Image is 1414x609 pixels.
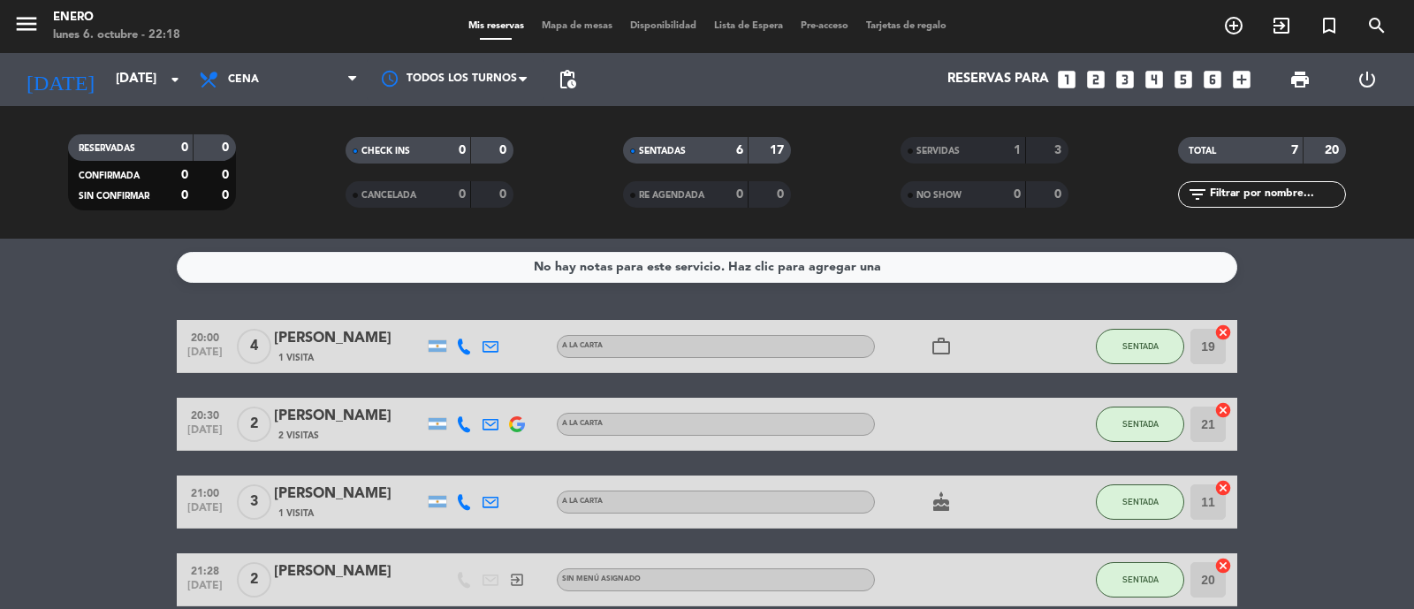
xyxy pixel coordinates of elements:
span: Disponibilidad [621,21,705,31]
button: SENTADA [1096,407,1184,442]
i: looks_6 [1201,68,1224,91]
strong: 0 [181,189,188,202]
strong: 0 [222,189,232,202]
div: Enero [53,9,180,27]
i: add_box [1230,68,1253,91]
i: looks_two [1084,68,1107,91]
i: looks_4 [1143,68,1166,91]
span: A LA CARTA [562,342,603,349]
div: [PERSON_NAME] [274,327,424,350]
button: menu [13,11,40,43]
span: TOTAL [1189,147,1216,156]
div: No hay notas para este servicio. Haz clic para agregar una [534,257,881,278]
strong: 0 [1014,188,1021,201]
i: cancel [1214,324,1232,341]
span: [DATE] [183,580,227,600]
strong: 7 [1291,144,1298,156]
div: [PERSON_NAME] [274,483,424,506]
strong: 3 [1054,144,1065,156]
span: Reservas para [947,72,1049,88]
strong: 17 [770,144,787,156]
span: 1 Visita [278,506,314,521]
div: lunes 6. octubre - 22:18 [53,27,180,44]
span: RESERVADAS [79,144,135,153]
i: exit_to_app [1271,15,1292,36]
i: cake [931,491,952,513]
span: [DATE] [183,424,227,445]
strong: 0 [459,188,466,201]
strong: 0 [736,188,743,201]
span: 4 [237,329,271,364]
span: SENTADA [1122,341,1159,351]
input: Filtrar por nombre... [1208,185,1345,204]
span: NO SHOW [916,191,962,200]
i: cancel [1214,401,1232,419]
span: SENTADA [1122,497,1159,506]
span: CANCELADA [361,191,416,200]
span: SENTADA [1122,575,1159,584]
strong: 0 [459,144,466,156]
strong: 0 [222,141,232,154]
strong: 20 [1325,144,1342,156]
span: Tarjetas de regalo [857,21,955,31]
span: 2 [237,407,271,442]
span: 2 [237,562,271,598]
i: looks_one [1055,68,1078,91]
div: LOG OUT [1334,53,1401,106]
i: menu [13,11,40,37]
i: looks_3 [1114,68,1137,91]
span: [DATE] [183,346,227,367]
i: cancel [1214,557,1232,575]
span: 3 [237,484,271,520]
div: [PERSON_NAME] [274,405,424,428]
span: A LA CARTA [562,498,603,505]
span: Pre-acceso [792,21,857,31]
i: filter_list [1187,184,1208,205]
i: looks_5 [1172,68,1195,91]
span: Mapa de mesas [533,21,621,31]
strong: 6 [736,144,743,156]
div: [PERSON_NAME] [274,560,424,583]
strong: 0 [499,188,510,201]
span: print [1289,69,1311,90]
i: search [1366,15,1387,36]
span: SIN CONFIRMAR [79,192,149,201]
span: Mis reservas [460,21,533,31]
span: CHECK INS [361,147,410,156]
span: 21:28 [183,560,227,580]
i: cancel [1214,479,1232,497]
strong: 0 [181,141,188,154]
span: 20:00 [183,326,227,346]
span: Lista de Espera [705,21,792,31]
i: power_settings_new [1357,69,1378,90]
button: SENTADA [1096,329,1184,364]
i: add_circle_outline [1223,15,1244,36]
span: pending_actions [557,69,578,90]
span: Cena [228,73,259,86]
span: CONFIRMADA [79,171,140,180]
i: turned_in_not [1319,15,1340,36]
span: A LA CARTA [562,420,603,427]
span: 2 Visitas [278,429,319,443]
strong: 0 [499,144,510,156]
i: [DATE] [13,60,107,99]
i: arrow_drop_down [164,69,186,90]
i: exit_to_app [509,572,525,588]
strong: 1 [1014,144,1021,156]
span: 1 Visita [278,351,314,365]
strong: 0 [181,169,188,181]
span: SERVIDAS [916,147,960,156]
span: [DATE] [183,502,227,522]
img: google-logo.png [509,416,525,432]
strong: 0 [222,169,232,181]
i: work_outline [931,336,952,357]
span: Sin menú asignado [562,575,641,582]
span: SENTADAS [639,147,686,156]
span: SENTADA [1122,419,1159,429]
strong: 0 [1054,188,1065,201]
span: 21:00 [183,482,227,502]
button: SENTADA [1096,484,1184,520]
strong: 0 [777,188,787,201]
button: SENTADA [1096,562,1184,598]
span: RE AGENDADA [639,191,704,200]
